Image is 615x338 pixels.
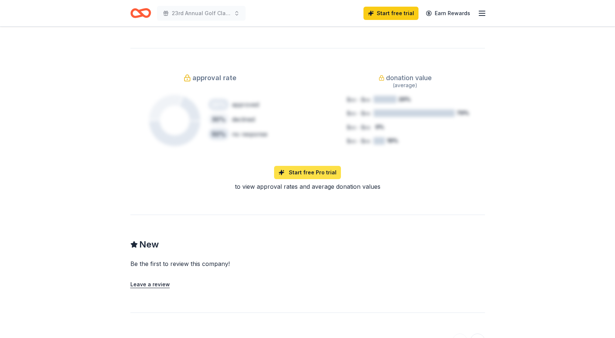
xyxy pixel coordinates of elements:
a: Start free trial [363,7,418,20]
button: Leave a review [130,280,170,289]
tspan: $xx - $xx [347,124,370,130]
tspan: $xx - $xx [347,138,370,144]
span: donation value [386,72,432,84]
span: 23rd Annual Golf Classic & Pickleball Tournament [172,9,231,18]
a: Start free Pro trial [274,166,341,179]
button: 23rd Annual Golf Classic & Pickleball Tournament [157,6,246,21]
tspan: 0% [375,124,384,130]
tspan: 10% [387,137,398,144]
div: (average) [325,81,485,90]
div: 30 % [208,113,229,125]
tspan: 20% [399,96,411,102]
tspan: $xx - $xx [347,110,370,116]
div: 20 % [208,99,229,110]
div: 50 % [208,128,229,140]
div: to view approval rates and average donation values [130,182,485,191]
div: declined [232,115,255,124]
span: New [139,239,159,250]
span: approval rate [192,72,236,84]
tspan: 70% [457,110,469,116]
tspan: $xx - $xx [347,96,370,103]
a: Home [130,4,151,22]
div: Be the first to review this company! [130,259,320,268]
div: no response [232,130,267,139]
a: Earn Rewards [421,7,475,20]
div: approved [232,100,259,109]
